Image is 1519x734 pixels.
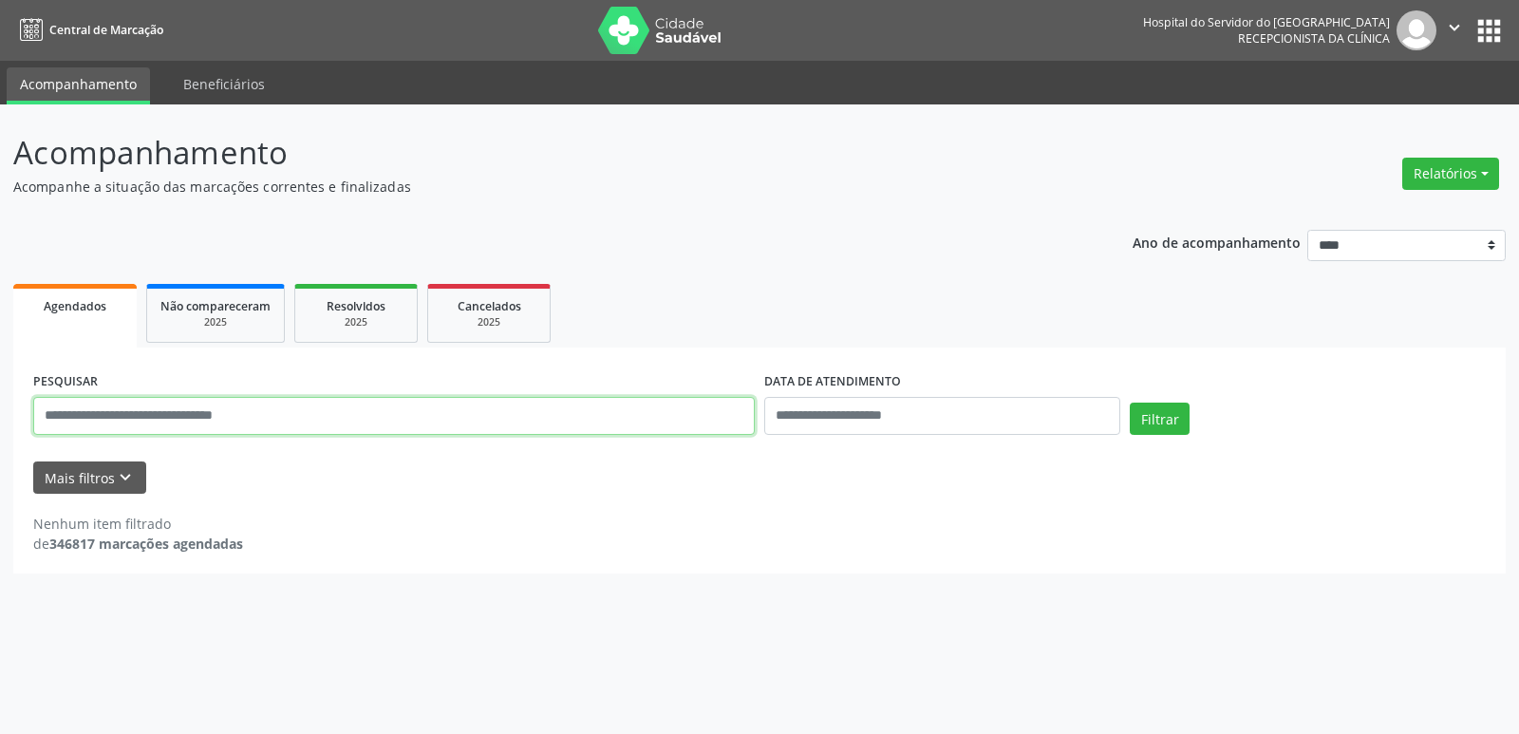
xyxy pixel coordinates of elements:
a: Central de Marcação [13,14,163,46]
button: Filtrar [1130,403,1190,435]
button: Relatórios [1402,158,1499,190]
button:  [1436,10,1472,50]
i: keyboard_arrow_down [115,467,136,488]
a: Acompanhamento [7,67,150,104]
div: Nenhum item filtrado [33,514,243,534]
a: Beneficiários [170,67,278,101]
span: Não compareceram [160,298,271,314]
div: 2025 [309,315,403,329]
span: Recepcionista da clínica [1238,30,1390,47]
p: Acompanhe a situação das marcações correntes e finalizadas [13,177,1058,197]
span: Cancelados [458,298,521,314]
div: 2025 [160,315,271,329]
div: 2025 [441,315,536,329]
label: DATA DE ATENDIMENTO [764,367,901,397]
p: Ano de acompanhamento [1133,230,1301,254]
button: apps [1472,14,1506,47]
button: Mais filtroskeyboard_arrow_down [33,461,146,495]
i:  [1444,17,1465,38]
span: Central de Marcação [49,22,163,38]
strong: 346817 marcações agendadas [49,535,243,553]
span: Agendados [44,298,106,314]
p: Acompanhamento [13,129,1058,177]
span: Resolvidos [327,298,385,314]
label: PESQUISAR [33,367,98,397]
div: Hospital do Servidor do [GEOGRAPHIC_DATA] [1143,14,1390,30]
div: de [33,534,243,554]
img: img [1397,10,1436,50]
